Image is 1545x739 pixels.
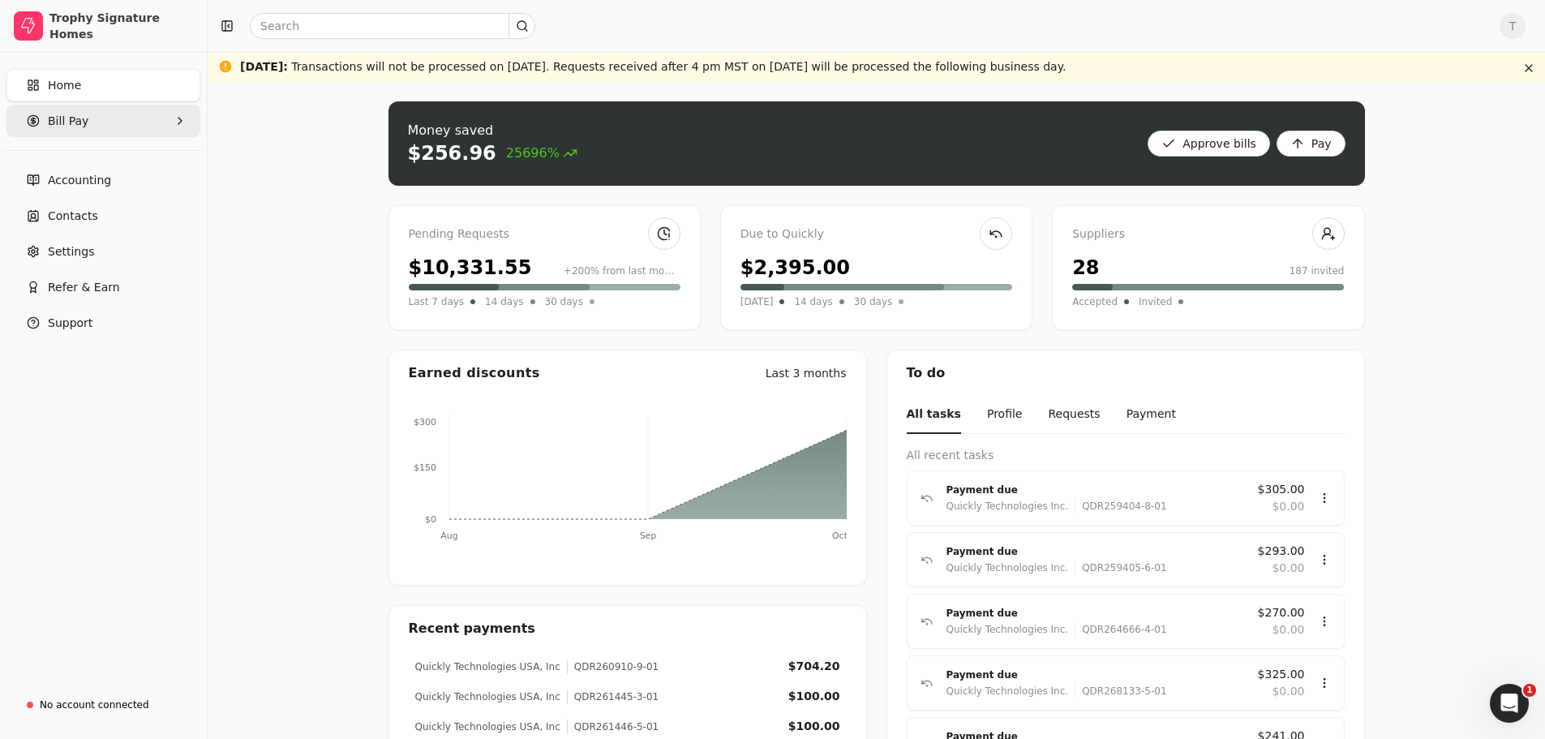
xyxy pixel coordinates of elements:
[425,514,436,525] tspan: $0
[946,498,1069,514] div: Quickly Technologies Inc.
[408,121,577,140] div: Money saved
[1075,621,1166,638] div: QDR264666-4-01
[250,13,535,39] input: Search
[794,294,832,310] span: 14 days
[408,140,496,166] div: $256.96
[946,683,1069,699] div: Quickly Technologies Inc.
[415,690,560,704] div: Quickly Technologies USA, Inc
[48,172,111,189] span: Accounting
[1272,683,1304,700] span: $0.00
[1148,131,1270,157] button: Approve bills
[545,294,583,310] span: 30 days
[946,482,1245,498] div: Payment due
[409,294,465,310] span: Last 7 days
[1075,560,1166,576] div: QDR259405-6-01
[1500,13,1526,39] button: T
[907,396,961,434] button: All tasks
[567,720,659,734] div: QDR261446-5-01
[987,396,1023,434] button: Profile
[740,294,774,310] span: [DATE]
[48,113,88,130] span: Bill Pay
[887,350,1364,396] div: To do
[1258,481,1305,498] span: $305.00
[48,315,92,332] span: Support
[788,688,840,705] div: $100.00
[1290,264,1345,278] div: 187 invited
[414,462,436,473] tspan: $150
[40,698,149,712] div: No account connected
[1258,604,1305,621] span: $270.00
[6,271,200,303] button: Refer & Earn
[48,243,94,260] span: Settings
[946,544,1245,560] div: Payment due
[6,105,200,137] button: Bill Pay
[946,667,1245,683] div: Payment due
[1490,684,1529,723] iframe: Intercom live chat
[946,560,1069,576] div: Quickly Technologies Inc.
[564,264,680,278] div: +200% from last month
[1139,294,1172,310] span: Invited
[1048,396,1100,434] button: Requests
[6,307,200,339] button: Support
[946,621,1069,638] div: Quickly Technologies Inc.
[1075,498,1166,514] div: QDR259404-8-01
[6,69,200,101] a: Home
[1272,498,1304,515] span: $0.00
[485,294,523,310] span: 14 days
[409,226,680,243] div: Pending Requests
[567,690,659,704] div: QDR261445-3-01
[389,606,866,651] div: Recent payments
[831,531,848,541] tspan: Oct
[415,660,560,674] div: Quickly Technologies USA, Inc
[240,58,1066,75] div: Transactions will not be processed on [DATE]. Requests received after 4 pm MST on [DATE] will be ...
[1072,294,1118,310] span: Accepted
[1272,560,1304,577] span: $0.00
[1072,226,1344,243] div: Suppliers
[1272,621,1304,638] span: $0.00
[6,690,200,720] a: No account connected
[240,60,288,73] span: [DATE] :
[48,208,98,225] span: Contacts
[1258,666,1305,683] span: $325.00
[409,253,532,282] div: $10,331.55
[6,164,200,196] a: Accounting
[1258,543,1305,560] span: $293.00
[1523,684,1536,697] span: 1
[766,365,847,382] div: Last 3 months
[6,235,200,268] a: Settings
[414,417,436,428] tspan: $300
[639,531,656,541] tspan: Sep
[1075,683,1166,699] div: QDR268133-5-01
[1277,131,1345,157] button: Pay
[6,200,200,232] a: Contacts
[854,294,892,310] span: 30 days
[49,10,193,42] div: Trophy Signature Homes
[740,253,850,282] div: $2,395.00
[1127,396,1176,434] button: Payment
[1072,253,1099,282] div: 28
[409,363,540,383] div: Earned discounts
[740,226,1012,243] div: Due to Quickly
[506,144,577,163] span: 25696%
[788,658,840,675] div: $704.20
[48,279,120,296] span: Refer & Earn
[788,718,840,735] div: $100.00
[48,77,81,94] span: Home
[946,605,1245,621] div: Payment due
[415,720,560,734] div: Quickly Technologies USA, Inc
[440,531,457,541] tspan: Aug
[907,447,1345,464] div: All recent tasks
[567,660,659,674] div: QDR260910-9-01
